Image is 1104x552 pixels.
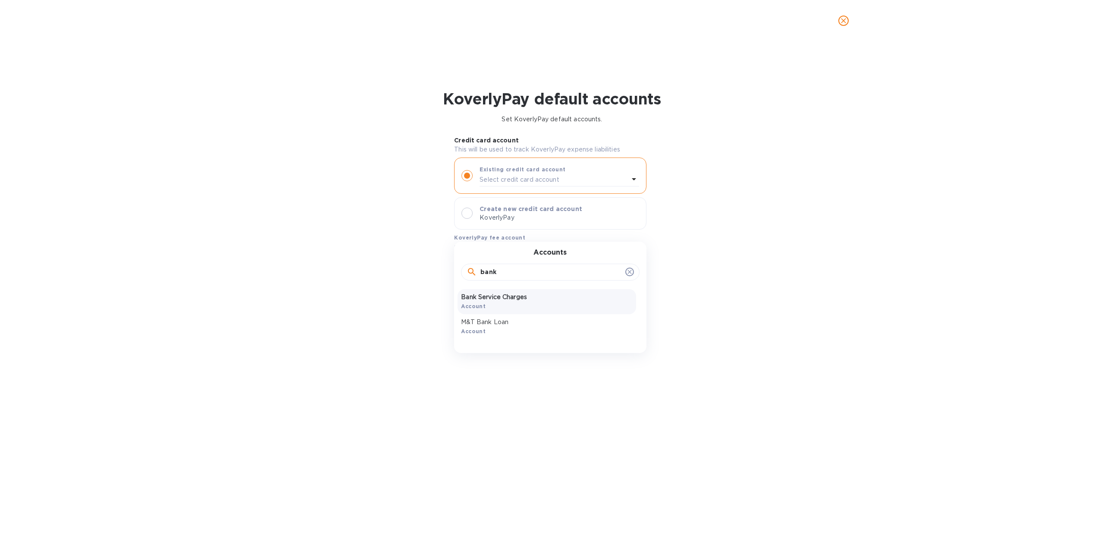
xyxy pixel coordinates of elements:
[454,234,525,241] b: KoverlyPay fee account
[454,243,527,252] p: Select expense account
[480,175,559,184] p: Select credit card account
[454,145,646,154] p: This will be used to track KoverlyPay expense liabilities
[461,293,632,302] p: Bank Service Charges
[480,213,639,222] p: KoverlyPay
[480,166,565,173] b: Existing credit card account
[480,266,621,279] input: Search
[454,137,519,144] b: Credit card account
[533,249,567,257] h3: Accounts
[461,303,486,309] b: Account
[480,205,582,212] b: Create new credit card account
[461,328,486,334] b: Account
[404,90,700,108] h1: KoverlyPay default accounts
[833,10,854,31] button: close
[461,318,632,327] p: M&T Bank Loan
[454,115,649,124] p: Set KoverlyPay default accounts.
